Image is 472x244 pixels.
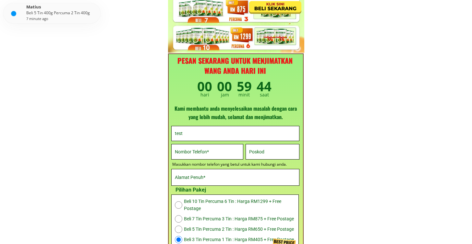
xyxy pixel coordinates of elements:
[218,91,232,98] h3: jam
[250,91,278,98] h3: saat
[248,144,297,159] input: Poskod
[173,169,297,185] input: Alamat Penuh*
[173,126,297,141] input: Nama Penuh*
[184,236,295,243] span: Beli 3 Tin Percuma 1 Tin : Harga RM405 + Free Postage
[184,226,295,233] span: Beli 5 Tin Percuma 2 Tin : Harga RM650 + Free Postage
[170,105,301,121] div: Kami membantu anda menyelesaikan masalah dengan cara yang lebih mudah, selamat dan menjimatkan.
[198,91,212,98] h3: hari
[169,56,301,76] h3: Pesan sekarang untuk menjimatkan wang anda hari ini
[170,186,212,194] h3: Pilihan Pakej
[173,144,241,159] input: Nombor telefon yang anda masukkan tidak betul, sila semak semula
[184,215,295,222] span: Beli 7 Tin Percuma 3 Tin : Harga RM875 + Free Postage
[234,91,254,98] h3: minit
[184,198,295,212] span: Beli 10 Tin Percuma 6 Tin : Harga RM1299 + Free Postage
